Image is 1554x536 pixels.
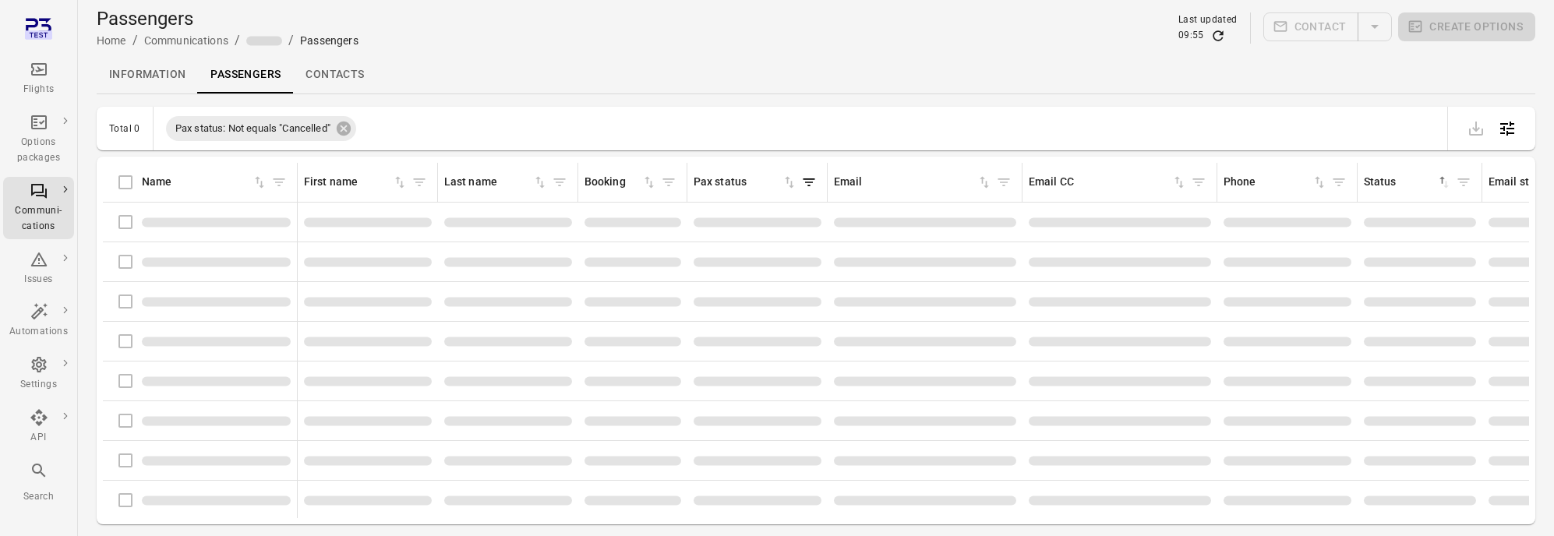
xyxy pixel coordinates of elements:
span: Filter by first name [408,171,431,194]
a: Communi-cations [3,177,74,239]
span: Please make a selection to create an option package [1398,12,1535,44]
div: Flights [9,82,68,97]
a: Contacts [293,56,376,93]
div: 09:55 [1178,28,1204,44]
div: Communi-cations [9,203,68,235]
div: Passengers [300,33,358,48]
a: Home [97,34,126,47]
a: Information [97,56,198,93]
div: Settings [9,377,68,393]
div: Sort by booking in ascending order [585,174,657,191]
div: Automations [9,324,68,340]
div: Sort by pax status in ascending order [694,174,797,191]
button: Search [3,457,74,509]
span: Filter by name [267,171,291,194]
span: Filter by last name [548,171,571,194]
span: Filter by email [992,171,1015,194]
span: Please make a selection to create communications [1263,12,1393,44]
div: Total 0 [109,123,140,134]
span: Pax status: Not equals "Cancelled" [166,121,340,136]
a: API [3,404,74,450]
li: / [235,31,240,50]
div: API [9,430,68,446]
span: Filter by status [1452,171,1475,194]
a: Passengers [198,56,293,93]
div: Issues [9,272,68,287]
h1: Passengers [97,6,358,31]
div: Communications [144,33,228,48]
div: Options packages [9,135,68,166]
div: Sort by phone in ascending order [1224,174,1327,191]
a: Settings [3,351,74,397]
a: Options packages [3,108,74,171]
div: Last updated [1178,12,1238,28]
span: Filter by phone [1327,171,1351,194]
nav: Breadcrumbs [97,31,358,50]
div: Sort by last name in ascending order [444,174,548,191]
span: Please make a selection to export [1460,120,1492,135]
div: Split button [1263,12,1393,41]
button: Open table configuration [1492,113,1523,144]
span: Filter by booking [657,171,680,194]
div: Sort by first name in ascending order [304,174,408,191]
a: Automations [3,298,74,344]
li: / [288,31,294,50]
div: Local navigation [97,56,1535,93]
div: Sort by CC email in ascending order [1029,174,1187,191]
li: / [132,31,138,50]
div: Pax status: Not equals "Cancelled" [166,116,356,141]
button: Refresh data [1210,28,1226,44]
a: Issues [3,245,74,292]
a: Flights [3,55,74,102]
span: Filter by CC email [1187,171,1210,194]
span: Filter by pax status [797,171,821,194]
div: Search [9,489,68,505]
div: Sort by email in ascending order [834,174,992,191]
div: Sort by name in ascending order [142,174,267,191]
div: Sort by status in descending order [1364,174,1452,191]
